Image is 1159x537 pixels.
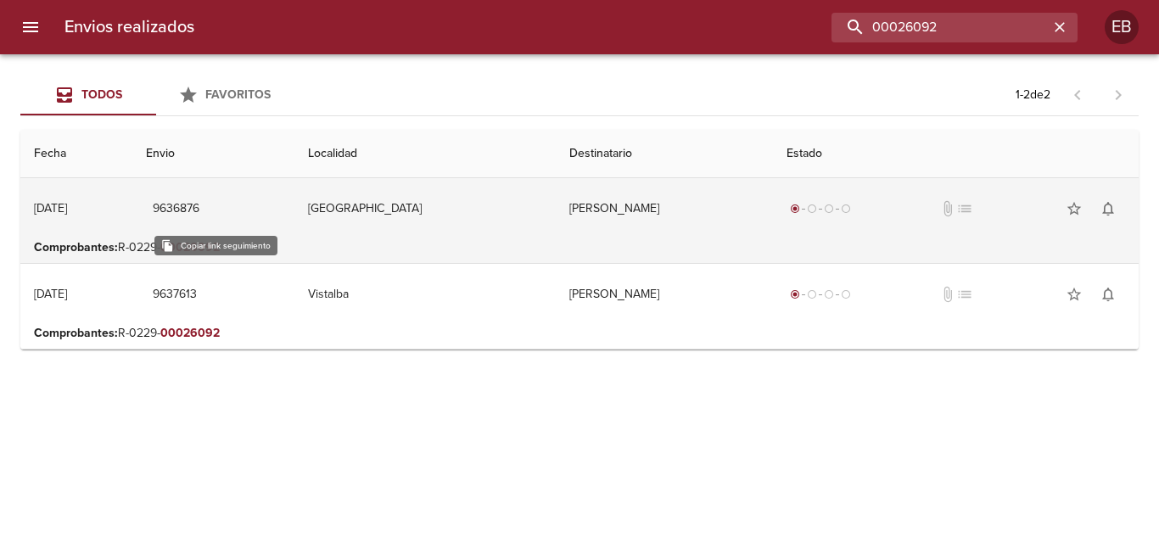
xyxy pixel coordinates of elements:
span: radio_button_checked [790,204,800,214]
span: Favoritos [205,87,271,102]
span: No tiene documentos adjuntos [939,200,956,217]
th: Localidad [294,130,556,178]
span: star_border [1066,286,1083,303]
span: Pagina anterior [1057,86,1098,103]
div: Abrir información de usuario [1105,10,1139,44]
td: Vistalba [294,264,556,325]
input: buscar [831,13,1049,42]
div: [DATE] [34,201,67,215]
div: [DATE] [34,287,67,301]
td: [GEOGRAPHIC_DATA] [294,178,556,239]
b: Comprobantes : [34,326,118,340]
button: Activar notificaciones [1091,192,1125,226]
span: radio_button_checked [790,289,800,299]
div: Generado [787,286,854,303]
td: [PERSON_NAME] [556,264,773,325]
em: 00026092 [160,326,220,340]
div: Tabs Envios [20,75,292,115]
span: radio_button_unchecked [841,204,851,214]
div: EB [1105,10,1139,44]
span: 9636876 [153,199,199,220]
span: radio_button_unchecked [824,204,834,214]
span: radio_button_unchecked [807,289,817,299]
button: Activar notificaciones [1091,277,1125,311]
button: 9636876 [146,193,206,225]
th: Envio [132,130,294,178]
span: No tiene pedido asociado [956,286,973,303]
p: R-0229- [34,325,1125,342]
span: Pagina siguiente [1098,75,1139,115]
span: notifications_none [1100,286,1117,303]
button: menu [10,7,51,48]
button: Agregar a favoritos [1057,277,1091,311]
span: No tiene documentos adjuntos [939,286,956,303]
th: Fecha [20,130,132,178]
span: Todos [81,87,122,102]
div: Generado [787,200,854,217]
span: radio_button_unchecked [824,289,834,299]
td: [PERSON_NAME] [556,178,773,239]
span: radio_button_unchecked [807,204,817,214]
em: 00026092 [160,240,220,255]
p: R-0229- [34,239,1125,256]
span: radio_button_unchecked [841,289,851,299]
span: 9637613 [153,284,197,305]
b: Comprobantes : [34,240,118,255]
span: notifications_none [1100,200,1117,217]
button: Agregar a favoritos [1057,192,1091,226]
th: Destinatario [556,130,773,178]
th: Estado [773,130,1139,178]
button: 9637613 [146,279,204,310]
p: 1 - 2 de 2 [1016,87,1050,103]
table: Tabla de envíos del cliente [20,130,1139,350]
span: No tiene pedido asociado [956,200,973,217]
h6: Envios realizados [64,14,194,41]
span: star_border [1066,200,1083,217]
